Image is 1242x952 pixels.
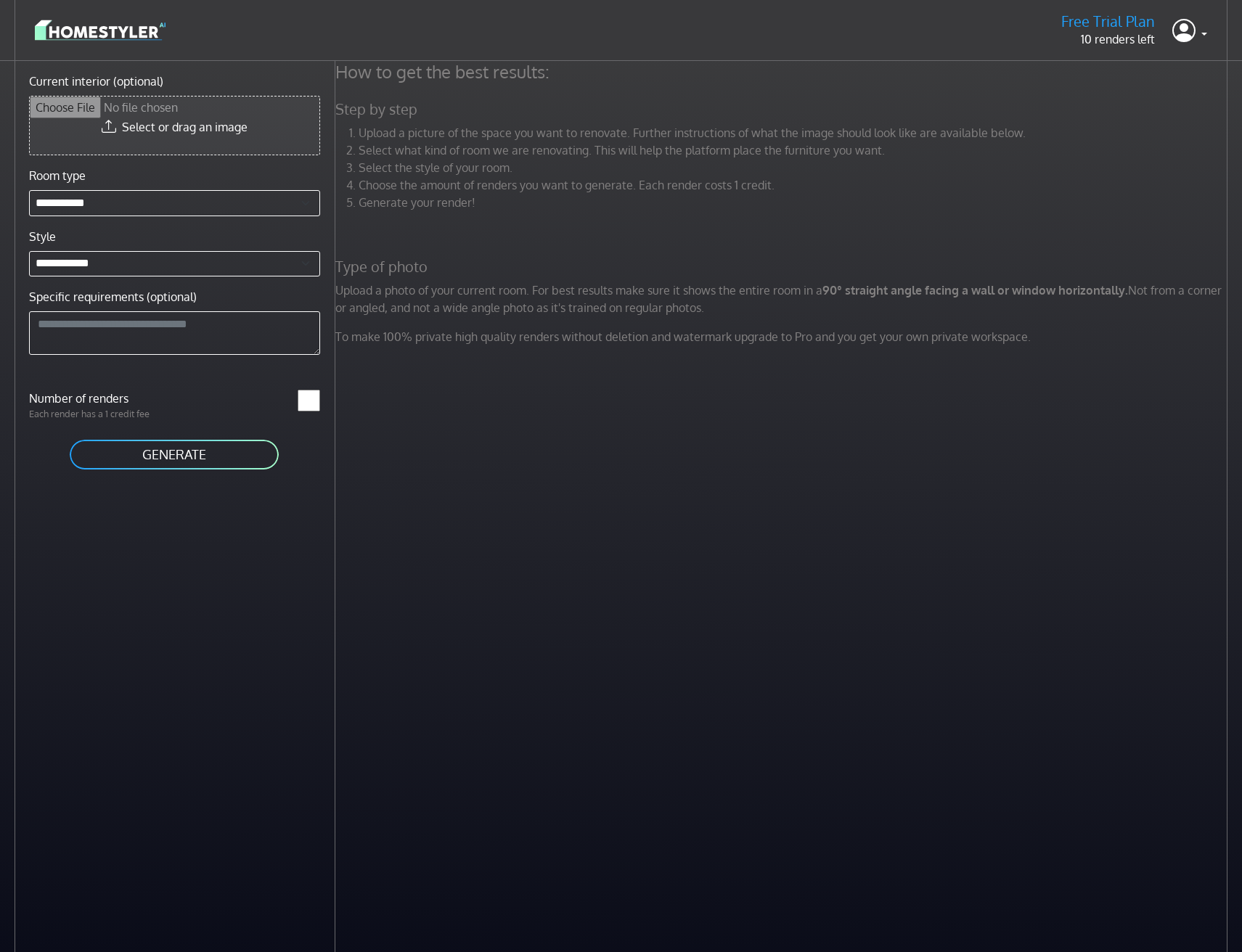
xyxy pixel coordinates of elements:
[1061,30,1155,48] p: 10 renders left
[359,141,1231,159] li: Select what kind of room we are renovating. This will help the platform place the furniture you w...
[327,100,1240,118] h5: Step by step
[29,288,197,305] label: Specific requirements (optional)
[359,159,1231,176] li: Select the style of your room.
[359,194,1231,211] li: Generate your render!
[327,258,1240,276] h5: Type of photo
[1061,12,1155,30] h5: Free Trial Plan
[68,438,280,471] button: GENERATE
[20,390,174,407] label: Number of renders
[29,167,86,184] label: Room type
[20,407,174,421] p: Each render has a 1 credit fee
[359,124,1231,141] li: Upload a picture of the space you want to renovate. Further instructions of what the image should...
[29,73,163,90] label: Current interior (optional)
[327,282,1240,316] p: Upload a photo of your current room. For best results make sure it shows the entire room in a Not...
[29,228,56,245] label: Style
[35,17,166,43] img: logo-3de290ba35641baa71223ecac5eacb59cb85b4c7fdf211dc9aaecaaee71ea2f8.svg
[327,328,1240,345] p: To make 100% private high quality renders without deletion and watermark upgrade to Pro and you g...
[327,61,1240,83] h4: How to get the best results:
[822,283,1128,297] strong: 90° straight angle facing a wall or window horizontally.
[359,176,1231,194] li: Choose the amount of renders you want to generate. Each render costs 1 credit.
